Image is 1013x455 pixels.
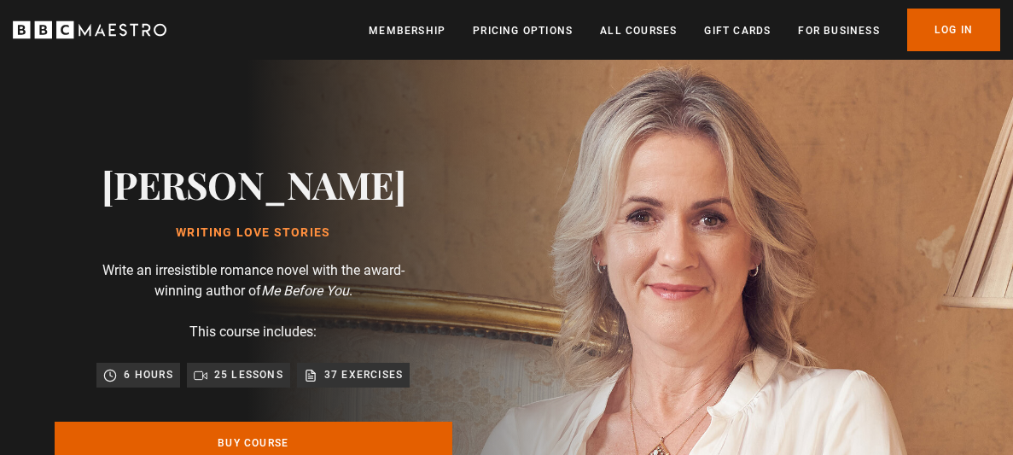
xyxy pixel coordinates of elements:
a: Gift Cards [704,22,771,39]
svg: BBC Maestro [13,17,166,43]
h1: Writing Love Stories [102,226,406,240]
p: 37 exercises [324,366,403,383]
nav: Primary [369,9,1000,51]
i: Me Before You [261,283,349,299]
a: Log In [907,9,1000,51]
a: Membership [369,22,445,39]
a: For business [798,22,879,39]
p: This course includes: [189,322,317,342]
p: 6 hours [124,366,172,383]
a: Pricing Options [473,22,573,39]
a: All Courses [600,22,677,39]
p: 25 lessons [214,366,283,383]
h2: [PERSON_NAME] [102,162,406,206]
p: Write an irresistible romance novel with the award-winning author of . [83,260,424,301]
